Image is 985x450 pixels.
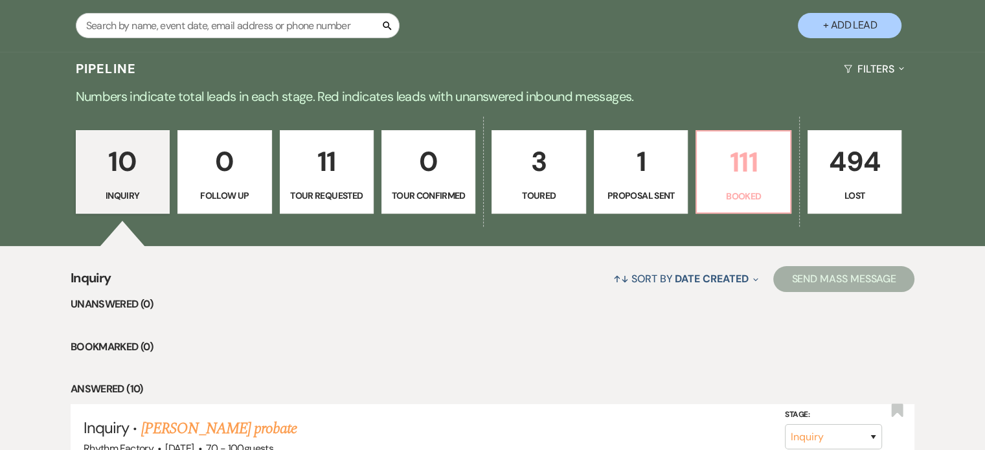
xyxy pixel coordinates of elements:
button: Send Mass Message [773,266,914,292]
p: 494 [816,140,893,183]
p: Tour Requested [288,188,365,203]
a: 3Toured [492,130,585,214]
a: [PERSON_NAME] probate [141,417,297,440]
li: Answered (10) [71,381,914,398]
p: 1 [602,140,679,183]
a: 11Tour Requested [280,130,374,214]
span: ↑↓ [613,272,629,286]
p: Inquiry [84,188,161,203]
p: Lost [816,188,893,203]
p: Proposal Sent [602,188,679,203]
li: Bookmarked (0) [71,339,914,355]
label: Stage: [785,408,882,422]
a: 0Follow Up [177,130,271,214]
p: 3 [500,140,577,183]
p: Toured [500,188,577,203]
p: 10 [84,140,161,183]
span: Inquiry [84,418,129,438]
a: 494Lost [808,130,901,214]
p: Follow Up [186,188,263,203]
p: 0 [186,140,263,183]
p: 111 [705,141,782,184]
a: 0Tour Confirmed [381,130,475,214]
p: 0 [390,140,467,183]
a: 1Proposal Sent [594,130,688,214]
p: 11 [288,140,365,183]
button: Filters [839,52,909,86]
a: 111Booked [696,130,791,214]
p: Booked [705,189,782,203]
p: Tour Confirmed [390,188,467,203]
p: Numbers indicate total leads in each stage. Red indicates leads with unanswered inbound messages. [27,86,959,107]
input: Search by name, event date, email address or phone number [76,13,400,38]
h3: Pipeline [76,60,137,78]
li: Unanswered (0) [71,296,914,313]
button: Sort By Date Created [608,262,764,296]
span: Date Created [675,272,748,286]
a: 10Inquiry [76,130,170,214]
span: Inquiry [71,268,111,296]
button: + Add Lead [798,13,901,38]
